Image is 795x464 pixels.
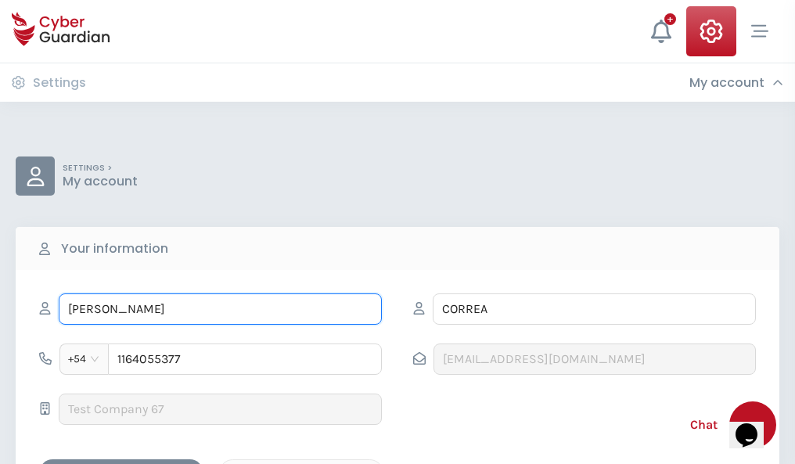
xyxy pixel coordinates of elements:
h3: Settings [33,75,86,91]
iframe: chat widget [729,401,779,448]
p: SETTINGS > [63,163,138,174]
div: My account [689,75,783,91]
span: +54 [68,347,100,371]
h3: My account [689,75,764,91]
b: Your information [61,239,168,258]
span: Chat [690,415,718,434]
div: + [664,13,676,25]
p: My account [63,174,138,189]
